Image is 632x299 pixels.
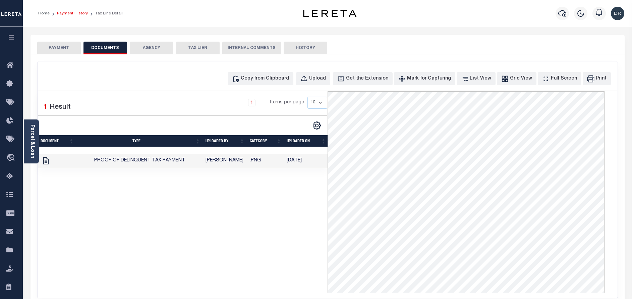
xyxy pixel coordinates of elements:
[309,75,326,83] div: Upload
[38,135,76,147] th: Document: activate to sort column ascending
[296,72,330,85] button: Upload
[83,42,127,54] button: DOCUMENTS
[394,72,455,85] button: Mark for Capturing
[50,102,71,113] label: Result
[470,75,491,83] div: List View
[551,75,577,83] div: Full Screen
[76,135,203,147] th: TYPE: activate to sort column ascending
[284,135,329,147] th: UPLOADED ON: activate to sort column ascending
[94,158,185,163] span: Proof of Delinquent Tax Payment
[44,104,48,111] span: 1
[176,42,220,54] button: TAX LIEN
[222,42,281,54] button: INTERNAL COMMENTS
[596,75,607,83] div: Print
[346,75,388,83] div: Get the Extension
[510,75,532,83] div: Grid View
[333,72,393,85] button: Get the Extension
[247,135,284,147] th: CATEGORY: activate to sort column ascending
[241,75,289,83] div: Copy from Clipboard
[457,72,496,85] button: List View
[303,10,357,17] img: logo-dark.svg
[583,72,611,85] button: Print
[88,10,123,16] li: Tax Line Detail
[270,99,304,106] span: Items per page
[30,124,35,158] a: Parcel & Loan
[284,42,327,54] button: HISTORY
[284,154,329,168] td: [DATE]
[248,99,255,106] a: 1
[203,154,247,168] td: [PERSON_NAME]
[130,42,173,54] button: AGENCY
[37,42,81,54] button: PAYMENT
[611,7,624,20] img: svg+xml;base64,PHN2ZyB4bWxucz0iaHR0cDovL3d3dy53My5vcmcvMjAwMC9zdmciIHBvaW50ZXItZXZlbnRzPSJub25lIi...
[538,72,581,85] button: Full Screen
[497,72,536,85] button: Grid View
[57,11,88,15] a: Payment History
[247,154,284,168] td: .PNG
[203,135,247,147] th: UPLOADED BY: activate to sort column ascending
[228,72,293,85] button: Copy from Clipboard
[6,154,17,162] i: travel_explore
[407,75,451,83] div: Mark for Capturing
[38,11,50,15] a: Home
